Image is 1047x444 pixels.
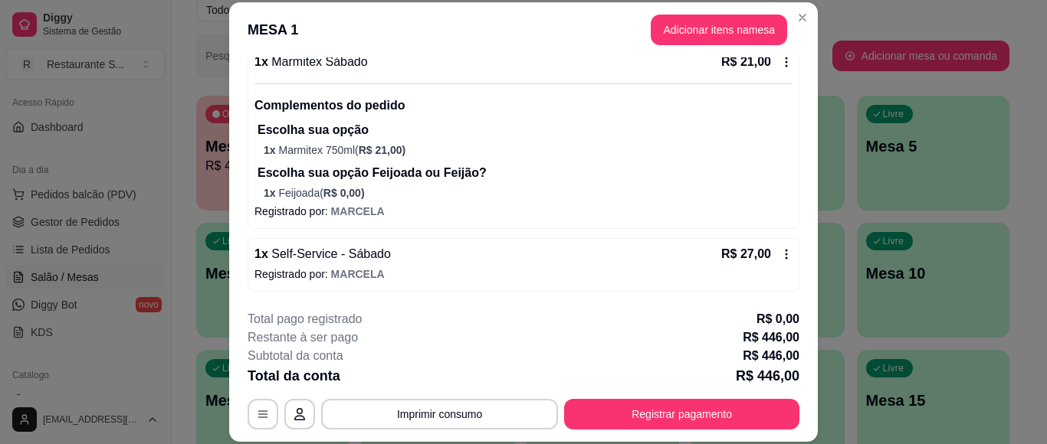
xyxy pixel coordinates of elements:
[248,365,340,387] p: Total da conta
[258,121,793,139] p: Escolha sua opção
[721,245,771,263] p: R$ 27,00
[248,328,358,347] p: Restante à ser pago
[564,399,799,429] button: Registrar pagamento
[321,399,558,429] button: Imprimir consumo
[248,310,362,328] p: Total pago registrado
[359,144,406,156] span: R$ 21,00 )
[331,268,385,280] span: MARCELA
[323,187,365,199] span: R$ 0,00 )
[264,187,278,199] span: 1 x
[651,15,787,45] button: Adicionar itens namesa
[264,142,793,158] p: Marmitex 750ml (
[264,185,793,201] p: Feijoada (
[248,347,343,365] p: Subtotal da conta
[743,328,799,347] p: R$ 446,00
[254,53,368,71] p: 1 x
[268,247,391,260] span: Self-Service - Sábado
[254,266,793,282] p: Registrado por:
[743,347,799,365] p: R$ 446,00
[736,365,799,387] p: R$ 446,00
[254,96,793,115] p: Complementos do pedido
[254,245,391,263] p: 1 x
[331,205,385,217] span: MARCELA
[790,5,815,30] button: Close
[757,310,799,328] p: R$ 0,00
[721,53,771,71] p: R$ 21,00
[254,204,793,219] p: Registrado por:
[258,164,793,182] p: Escolha sua opção Feijoada ou Feijão?
[268,55,368,68] span: Marmitex Sábado
[229,2,818,57] header: MESA 1
[264,144,278,156] span: 1 x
